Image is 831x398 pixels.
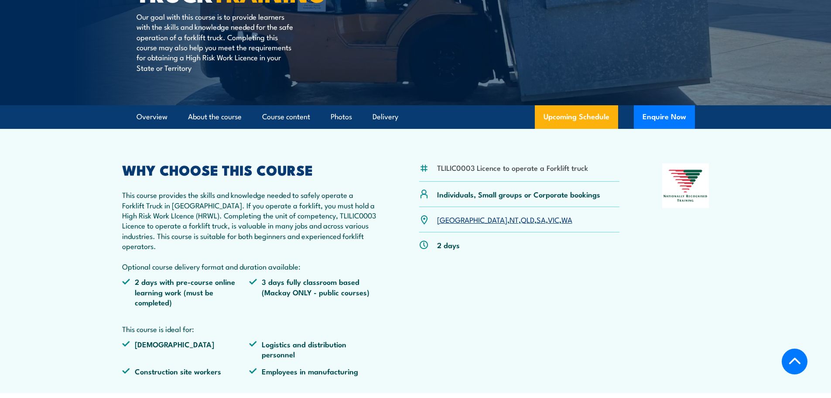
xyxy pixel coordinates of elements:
a: Overview [137,105,168,128]
p: This course is ideal for: [122,324,377,334]
li: Employees in manufacturing [249,366,376,376]
a: WA [561,214,572,225]
a: SA [537,214,546,225]
a: [GEOGRAPHIC_DATA] [437,214,507,225]
p: Our goal with this course is to provide learners with the skills and knowledge needed for the saf... [137,11,296,73]
p: Individuals, Small groups or Corporate bookings [437,189,600,199]
h2: WHY CHOOSE THIS COURSE [122,163,377,176]
a: QLD [521,214,534,225]
li: 3 days fully classroom based (Mackay ONLY - public courses) [249,277,376,307]
p: 2 days [437,240,460,250]
li: 2 days with pre-course online learning work (must be completed) [122,277,250,307]
img: Nationally Recognised Training logo. [662,163,709,208]
li: TLILIC0003 Licence to operate a Forklift truck [437,163,588,173]
li: Construction site workers [122,366,250,376]
p: This course provides the skills and knowledge needed to safely operate a Forklift Truck in [GEOGR... [122,190,377,271]
a: Photos [331,105,352,128]
p: , , , , , [437,215,572,225]
a: About the course [188,105,242,128]
a: VIC [548,214,559,225]
button: Enquire Now [634,105,695,129]
li: [DEMOGRAPHIC_DATA] [122,339,250,360]
a: Delivery [373,105,398,128]
a: Upcoming Schedule [535,105,618,129]
a: Course content [262,105,310,128]
li: Logistics and distribution personnel [249,339,376,360]
a: NT [510,214,519,225]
